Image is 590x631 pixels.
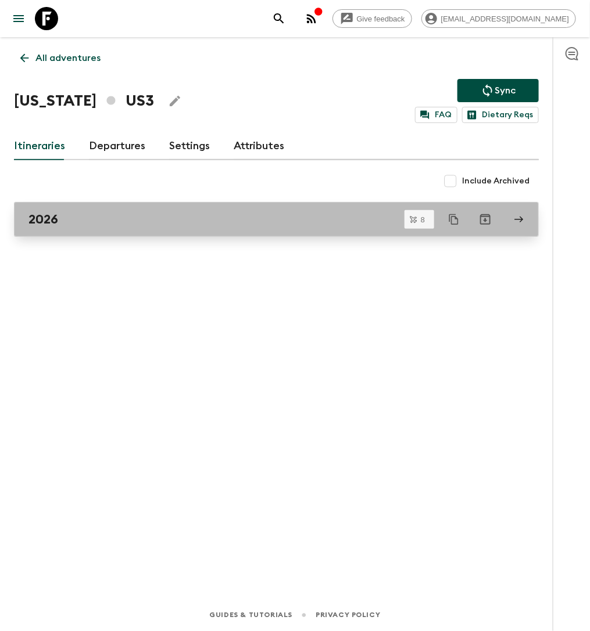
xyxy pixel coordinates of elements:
[421,9,576,28] div: [EMAIL_ADDRESS][DOMAIN_NAME]
[414,216,432,223] span: 8
[444,209,464,230] button: Duplicate
[14,89,154,113] h1: [US_STATE] US3
[457,79,539,102] button: Sync adventure departures to the booking engine
[462,107,539,123] a: Dietary Reqs
[89,132,146,160] a: Departures
[28,212,58,227] h2: 2026
[163,89,187,113] button: Edit Adventure Title
[14,132,66,160] a: Itineraries
[169,132,210,160] a: Settings
[316,609,380,622] a: Privacy Policy
[351,15,412,23] span: Give feedback
[474,208,497,231] button: Archive
[14,46,107,70] a: All adventures
[415,107,457,123] a: FAQ
[35,51,101,65] p: All adventures
[332,9,412,28] a: Give feedback
[495,84,516,98] p: Sync
[267,7,291,30] button: search adventures
[462,175,530,187] span: Include Archived
[209,609,292,622] a: Guides & Tutorials
[14,202,539,237] a: 2026
[435,15,575,23] span: [EMAIL_ADDRESS][DOMAIN_NAME]
[234,132,285,160] a: Attributes
[7,7,30,30] button: menu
